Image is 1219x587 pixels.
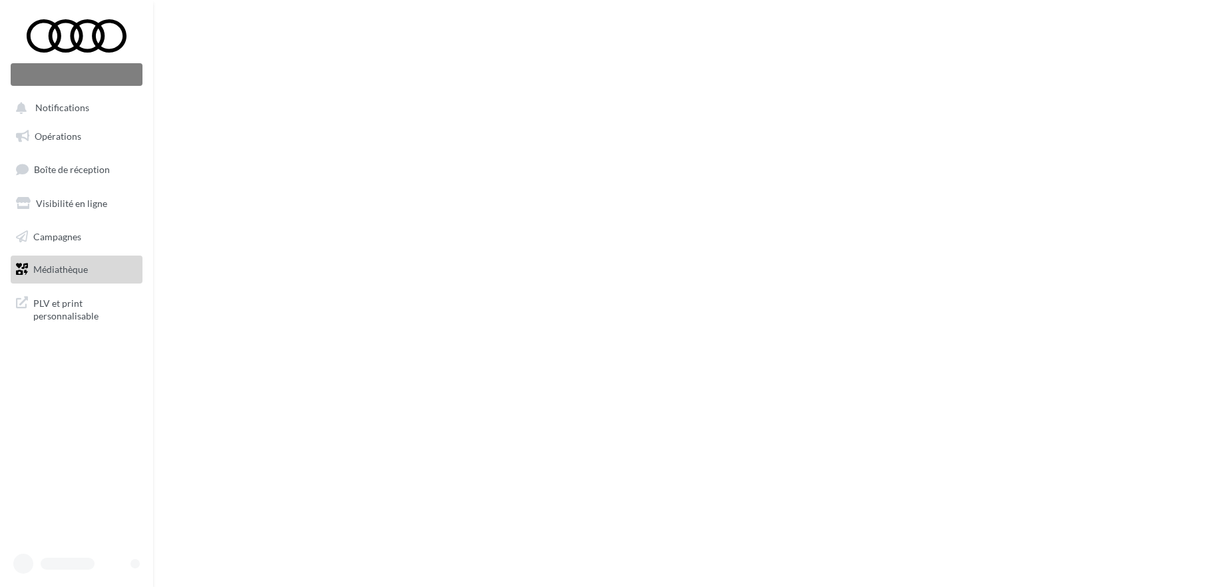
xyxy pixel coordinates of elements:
[8,289,145,328] a: PLV et print personnalisable
[33,264,88,275] span: Médiathèque
[34,164,110,175] span: Boîte de réception
[11,63,142,86] div: Nouvelle campagne
[35,102,89,114] span: Notifications
[8,155,145,184] a: Boîte de réception
[8,223,145,251] a: Campagnes
[8,256,145,284] a: Médiathèque
[8,122,145,150] a: Opérations
[33,294,137,323] span: PLV et print personnalisable
[8,190,145,218] a: Visibilité en ligne
[35,130,81,142] span: Opérations
[33,230,81,242] span: Campagnes
[36,198,107,209] span: Visibilité en ligne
